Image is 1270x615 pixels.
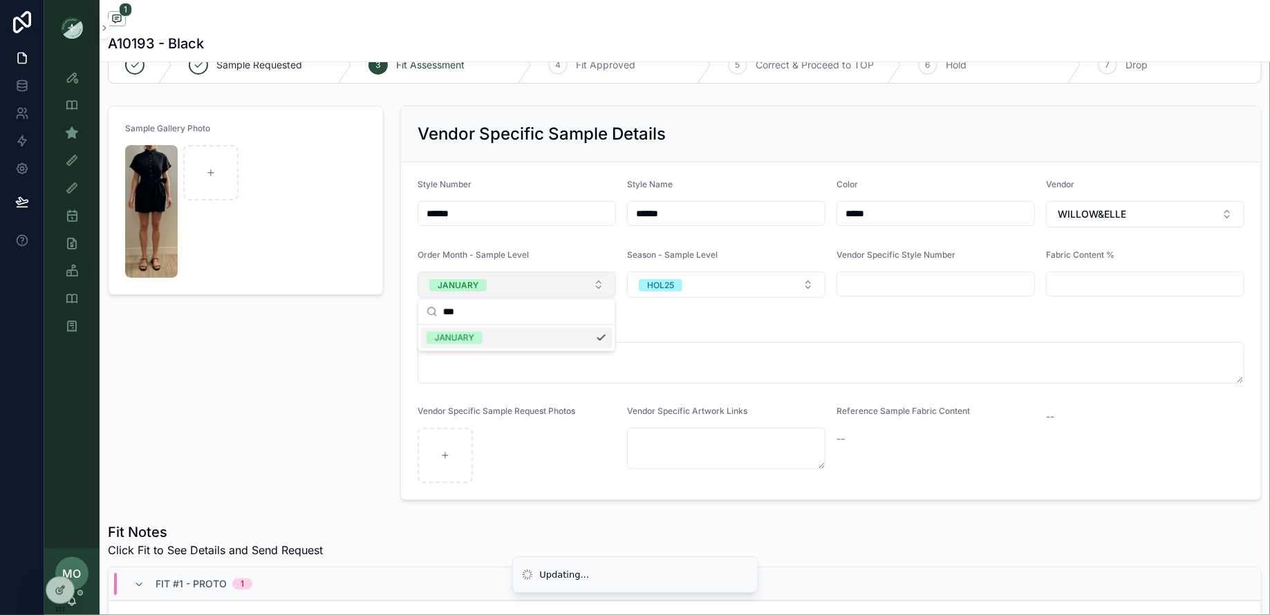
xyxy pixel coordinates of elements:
[1126,58,1148,72] span: Drop
[627,272,825,298] button: Select Button
[216,58,302,72] span: Sample Requested
[627,249,718,260] span: Season - Sample Level
[418,179,471,189] span: Style Number
[418,249,529,260] span: Order Month - Sample Level
[418,406,575,416] span: Vendor Specific Sample Request Photos
[627,406,747,416] span: Vendor Specific Artwork Links
[396,58,465,72] span: Fit Assessment
[44,55,100,357] div: scrollable content
[435,332,474,344] div: JANUARY
[108,34,204,53] h1: A10193 - Black
[125,123,210,133] span: Sample Gallery Photo
[837,432,845,446] span: --
[946,58,966,72] span: Hold
[418,325,615,351] div: Suggestions
[376,59,381,70] span: 3
[438,279,478,292] div: JANUARY
[837,249,955,260] span: Vendor Specific Style Number
[1058,207,1126,221] span: WILLOW&ELLE
[125,145,178,278] img: Screenshot-2025-08-25-at-3.44.36-PM.png
[647,279,674,292] div: HOL25
[736,59,740,70] span: 5
[119,3,132,17] span: 1
[156,577,227,591] span: Fit #1 - Proto
[1105,59,1110,70] span: 7
[540,568,590,582] div: Updating...
[418,272,616,298] button: Select Button
[1046,249,1114,260] span: Fabric Content %
[926,59,931,70] span: 6
[241,578,244,589] div: 1
[756,58,874,72] span: Correct & Proceed to TOP
[1046,179,1074,189] span: Vendor
[627,179,673,189] span: Style Name
[63,565,82,582] span: MO
[61,17,83,39] img: App logo
[1046,410,1054,424] span: --
[108,11,126,28] button: 1
[1046,201,1244,227] button: Select Button
[108,542,323,558] span: Click Fit to See Details and Send Request
[837,406,970,416] span: Reference Sample Fabric Content
[418,123,666,145] h2: Vendor Specific Sample Details
[576,58,635,72] span: Fit Approved
[555,59,561,70] span: 4
[837,179,858,189] span: Color
[108,522,323,542] h1: Fit Notes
